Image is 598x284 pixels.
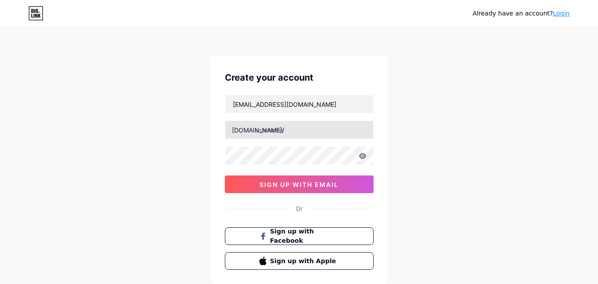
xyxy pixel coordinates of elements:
input: Email [225,95,373,113]
input: username [225,121,373,139]
span: Sign up with Apple [270,257,339,266]
a: Login [553,10,570,17]
button: Sign up with Facebook [225,227,374,245]
button: Sign up with Apple [225,252,374,270]
span: sign up with email [259,181,339,188]
div: [DOMAIN_NAME]/ [232,125,284,135]
div: Already have an account? [473,9,570,18]
div: Create your account [225,71,374,84]
span: Sign up with Facebook [270,227,339,245]
button: sign up with email [225,175,374,193]
div: Or [296,204,303,213]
